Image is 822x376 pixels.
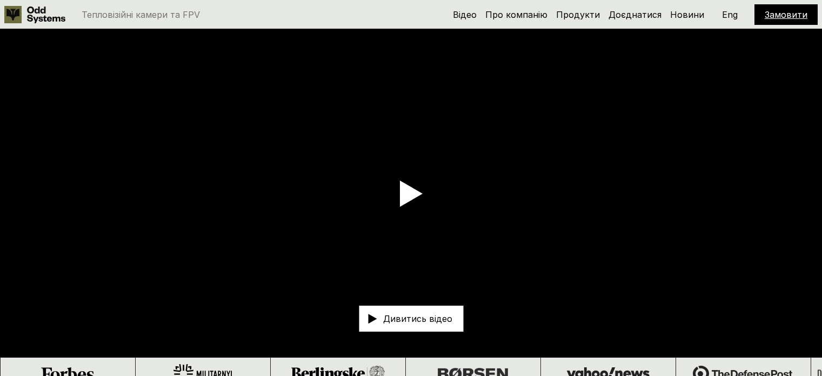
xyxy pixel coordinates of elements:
a: Продукти [556,9,600,20]
p: Дивитись відео [383,315,452,324]
p: Тепловізійні камери та FPV [82,10,200,19]
a: Відео [453,9,477,20]
a: Про компанію [485,9,547,20]
a: Доєднатися [609,9,661,20]
p: Eng [722,10,738,19]
a: Замовити [765,9,807,20]
a: Новини [670,9,704,20]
